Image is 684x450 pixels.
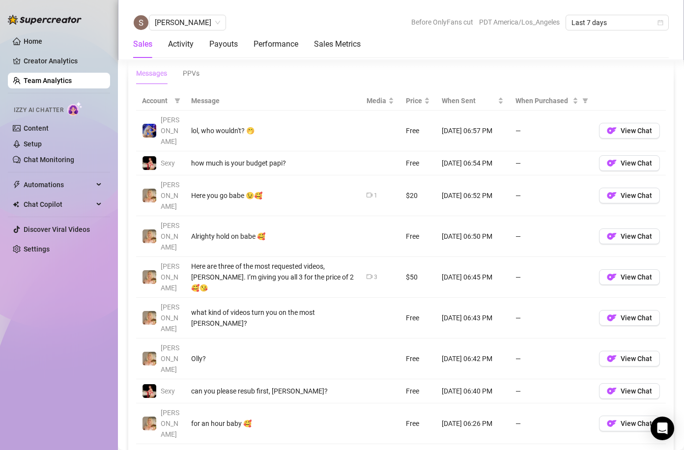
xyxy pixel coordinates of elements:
button: OFView Chat [599,155,660,171]
span: calendar [657,20,663,26]
div: Sales Metrics [314,38,361,50]
a: OFView Chat [599,316,660,324]
td: [DATE] 06:42 PM [436,338,510,379]
span: video-camera [367,192,372,198]
div: PPVs [183,68,199,79]
td: [DATE] 06:54 PM [436,151,510,175]
td: — [510,403,593,444]
div: what kind of videos turn you on the most [PERSON_NAME]? [191,307,355,329]
th: Media [361,91,400,111]
span: View Chat [621,273,652,281]
img: OF [607,231,617,241]
img: OF [607,313,617,323]
img: Karen [142,189,156,202]
td: [DATE] 06:40 PM [436,379,510,403]
span: View Chat [621,355,652,363]
button: OFView Chat [599,228,660,244]
span: View Chat [621,127,652,135]
span: Izzy AI Chatter [14,106,63,115]
span: [PERSON_NAME] [161,222,179,251]
td: [DATE] 06:57 PM [436,111,510,151]
div: Open Intercom Messenger [651,417,674,440]
th: When Purchased [510,91,593,111]
span: When Purchased [515,95,570,106]
td: Free [400,338,436,379]
span: View Chat [621,387,652,395]
a: Chat Monitoring [24,156,74,164]
img: OF [607,386,617,396]
span: View Chat [621,420,652,427]
span: [PERSON_NAME] [161,262,179,292]
div: Activity [168,38,194,50]
a: OFView Chat [599,276,660,283]
div: Olly? [191,353,355,364]
img: Sheldon [134,15,148,30]
button: OFView Chat [599,310,660,326]
div: Sales [133,38,152,50]
div: 3 [374,273,377,282]
td: — [510,257,593,298]
img: OF [607,158,617,168]
th: Message [185,91,361,111]
span: [PERSON_NAME] [161,344,179,373]
div: Payouts [209,38,238,50]
td: Free [400,298,436,338]
div: can you please resub first, [PERSON_NAME]? [191,386,355,396]
img: Courtney [142,124,156,138]
span: filter [580,93,590,108]
div: for an hour baby 🥰 [191,418,355,429]
a: Creator Analytics [24,53,102,69]
td: — [510,175,593,216]
span: Before OnlyFans cut [411,15,473,29]
img: Karen [142,352,156,366]
td: — [510,216,593,257]
button: OFView Chat [599,123,660,139]
img: OF [607,272,617,282]
th: Price [400,91,436,111]
a: Settings [24,245,50,253]
img: OF [607,354,617,364]
div: lol, who wouldn't? 🤭 [191,125,355,136]
button: OFView Chat [599,188,660,203]
a: Home [24,37,42,45]
span: Account [142,95,171,106]
img: Karen [142,417,156,430]
td: Free [400,111,436,151]
img: Sexy [142,156,156,170]
span: video-camera [367,274,372,280]
div: Alrighty hold on babe 🥰 [191,231,355,242]
img: Karen [142,270,156,284]
a: Discover Viral Videos [24,225,90,233]
th: When Sent [436,91,510,111]
td: — [510,151,593,175]
a: OFView Chat [599,235,660,243]
td: [DATE] 06:50 PM [436,216,510,257]
td: $50 [400,257,436,298]
a: OFView Chat [599,129,660,137]
button: OFView Chat [599,351,660,366]
td: Free [400,403,436,444]
img: AI Chatter [67,102,83,116]
span: PDT America/Los_Angeles [479,15,560,29]
span: [PERSON_NAME] [161,116,179,145]
span: [PERSON_NAME] [161,181,179,210]
span: [PERSON_NAME] [161,409,179,438]
a: OFView Chat [599,422,660,430]
span: Sexy [161,159,175,167]
td: [DATE] 06:26 PM [436,403,510,444]
img: OF [607,126,617,136]
span: Media [367,95,386,106]
td: [DATE] 06:52 PM [436,175,510,216]
img: logo-BBDzfeDw.svg [8,15,82,25]
button: OFView Chat [599,269,660,285]
td: — [510,379,593,403]
span: View Chat [621,192,652,199]
img: Karen [142,311,156,325]
span: thunderbolt [13,181,21,189]
img: Sexy [142,384,156,398]
span: filter [582,98,588,104]
span: When Sent [442,95,496,106]
button: OFView Chat [599,383,660,399]
span: [PERSON_NAME] [161,303,179,333]
span: Last 7 days [571,15,663,30]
